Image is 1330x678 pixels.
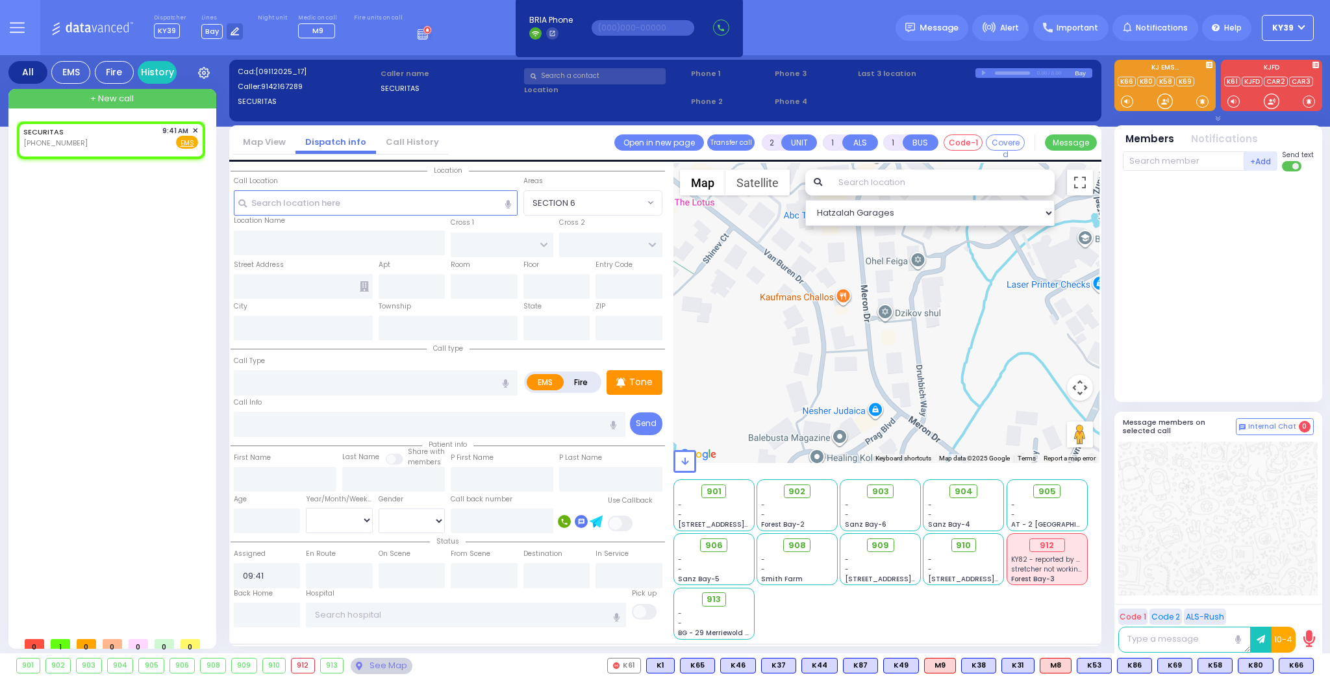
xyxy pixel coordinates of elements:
[678,609,682,618] span: -
[342,452,379,462] label: Last Name
[255,66,307,77] span: [09112025_17]
[154,23,180,38] span: KY39
[1117,658,1152,673] div: K86
[238,66,377,77] label: Cad:
[1001,658,1035,673] div: K31
[162,126,188,136] span: 9:41 AM
[408,447,445,457] small: Share with
[1123,151,1244,171] input: Search member
[678,500,682,510] span: -
[761,520,805,529] span: Forest Bay-2
[707,134,755,151] button: Transfer call
[761,658,796,673] div: K37
[234,260,284,270] label: Street Address
[632,588,657,599] label: Pick up
[451,549,490,559] label: From Scene
[843,658,878,673] div: K87
[858,68,975,79] label: Last 3 location
[1242,77,1262,86] a: KJFD
[1198,658,1233,673] div: BLS
[1137,77,1155,86] a: K80
[234,397,262,408] label: Call Info
[608,496,653,506] label: Use Callback
[707,485,721,498] span: 901
[680,658,715,673] div: BLS
[678,555,682,564] span: -
[775,96,854,107] span: Phone 4
[707,593,721,606] span: 913
[306,588,334,599] label: Hospital
[524,84,687,95] label: Location
[379,301,411,312] label: Township
[725,169,790,195] button: Show satellite imagery
[1077,658,1112,673] div: K53
[1075,68,1092,78] div: Bay
[451,494,512,505] label: Call back number
[238,96,377,107] label: SECURITAS
[928,574,1051,584] span: [STREET_ADDRESS][PERSON_NAME]
[1057,22,1098,34] span: Important
[1045,134,1097,151] button: Message
[379,260,390,270] label: Apt
[524,191,644,214] span: SECTION 6
[379,549,410,559] label: On Scene
[944,134,983,151] button: Code-1
[928,520,970,529] span: Sanz Bay-4
[924,658,956,673] div: ALS
[103,639,122,649] span: 0
[258,14,287,22] label: Night unit
[1238,658,1274,673] div: BLS
[1149,609,1182,625] button: Code 2
[630,412,662,435] button: Send
[1238,658,1274,673] div: K80
[430,536,466,546] span: Status
[956,539,971,552] span: 910
[8,61,47,84] div: All
[306,549,336,559] label: En Route
[261,81,303,92] span: 9142167289
[928,510,932,520] span: -
[321,659,344,673] div: 913
[451,260,470,270] label: Room
[1272,22,1294,34] span: KY39
[801,658,838,673] div: K44
[629,375,653,389] p: Tone
[961,658,996,673] div: BLS
[788,485,805,498] span: 902
[523,190,662,215] span: SECTION 6
[234,176,278,186] label: Call Location
[678,564,682,574] span: -
[1272,627,1296,653] button: 10-4
[761,574,803,584] span: Smith Farm
[192,125,198,136] span: ✕
[1000,22,1019,34] span: Alert
[761,564,765,574] span: -
[1176,77,1194,86] a: K69
[1224,22,1242,34] span: Help
[170,659,195,673] div: 906
[138,61,177,84] a: History
[1279,658,1314,673] div: K66
[845,500,849,510] span: -
[292,659,314,673] div: 912
[1264,77,1288,86] a: CAR2
[234,453,271,463] label: First Name
[51,61,90,84] div: EMS
[720,658,756,673] div: BLS
[563,374,599,390] label: Fire
[77,659,101,673] div: 903
[928,564,932,574] span: -
[1289,77,1313,86] a: CAR3
[295,136,376,148] a: Dispatch info
[596,260,633,270] label: Entry Code
[376,136,449,148] a: Call History
[312,25,323,36] span: M9
[238,81,377,92] label: Caller:
[451,218,474,228] label: Cross 1
[1221,64,1322,73] label: KJFD
[354,14,403,22] label: Fire units on call
[234,549,266,559] label: Assigned
[761,500,765,510] span: -
[234,494,247,505] label: Age
[1118,77,1136,86] a: K66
